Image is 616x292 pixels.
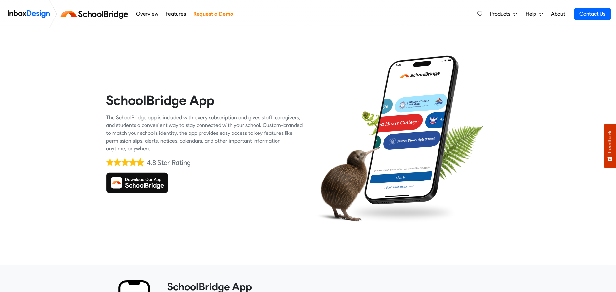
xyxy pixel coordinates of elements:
a: Help [523,7,546,20]
div: 4.8 Star Rating [147,158,191,168]
button: Feedback - Show survey [604,124,616,168]
div: The SchoolBridge app is included with every subscription and gives staff, caregivers, and student... [106,114,303,153]
a: Request a Demo [191,7,235,20]
a: Contact Us [574,8,611,20]
img: shadow.png [346,201,458,225]
a: Features [164,7,188,20]
heading: SchoolBridge App [106,92,303,109]
span: Products [490,10,513,18]
a: Products [487,7,520,20]
img: kiwi_bird.png [313,141,380,227]
span: Feedback [607,130,613,153]
a: About [549,7,567,20]
a: Overview [134,7,160,20]
span: Help [526,10,539,18]
img: schoolbridge logo [59,6,132,22]
img: phone.png [360,55,463,205]
img: Download SchoolBridge App [106,172,168,193]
